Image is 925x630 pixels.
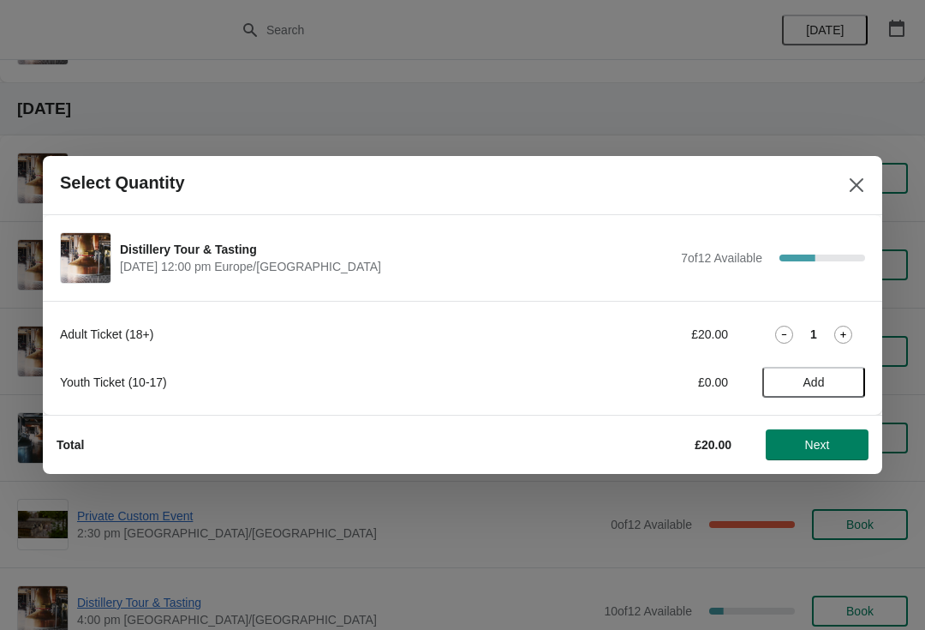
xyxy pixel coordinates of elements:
div: £20.00 [570,326,728,343]
span: [DATE] 12:00 pm Europe/[GEOGRAPHIC_DATA] [120,258,672,275]
button: Add [762,367,865,398]
button: Close [841,170,872,201]
strong: £20.00 [695,438,731,452]
span: Distillery Tour & Tasting [120,241,672,258]
strong: Total [57,438,84,452]
div: £0.00 [570,374,728,391]
h2: Select Quantity [60,173,185,193]
span: 7 of 12 Available [681,251,762,265]
button: Next [766,429,868,460]
span: Add [803,375,825,389]
strong: 1 [810,326,817,343]
div: Youth Ticket (10-17) [60,374,535,391]
div: Adult Ticket (18+) [60,326,535,343]
img: Distillery Tour & Tasting | | August 15 | 12:00 pm Europe/London [61,233,110,283]
span: Next [805,438,830,452]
